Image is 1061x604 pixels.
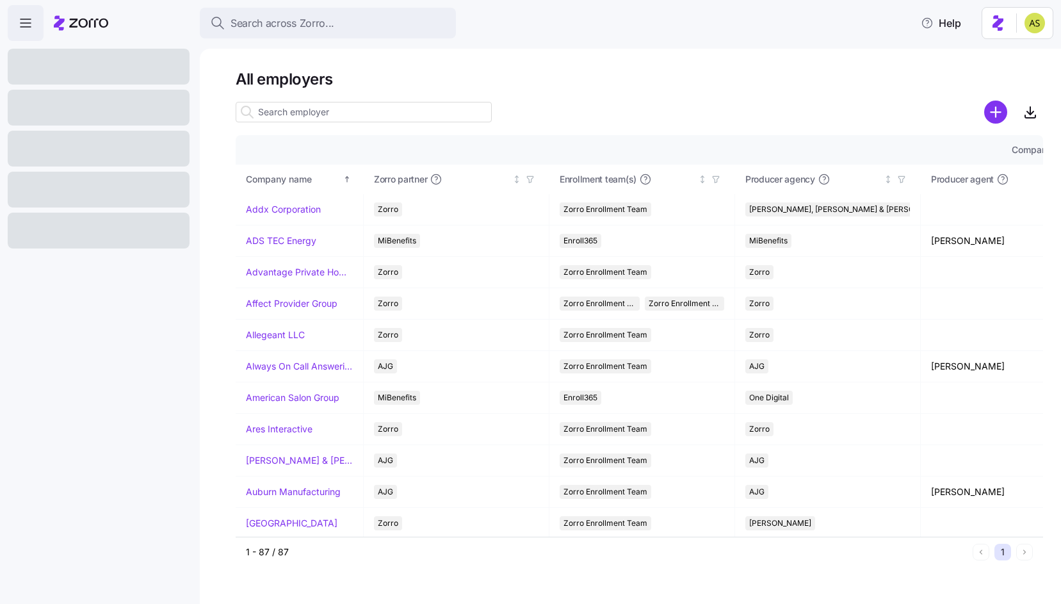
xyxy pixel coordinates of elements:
[246,546,968,559] div: 1 - 87 / 87
[563,422,647,436] span: Zorro Enrollment Team
[200,8,456,38] button: Search across Zorro...
[364,165,549,194] th: Zorro partnerNot sorted
[563,234,597,248] span: Enroll365
[246,423,312,436] a: Ares Interactive
[1025,13,1045,33] img: 2a591ca43c48773f1b6ab43d7a2c8ce9
[378,359,393,373] span: AJG
[1016,544,1033,560] button: Next page
[236,69,1043,89] h1: All employers
[378,202,398,216] span: Zorro
[512,175,521,184] div: Not sorted
[749,297,770,311] span: Zorro
[921,15,961,31] span: Help
[563,265,647,279] span: Zorro Enrollment Team
[563,516,647,530] span: Zorro Enrollment Team
[735,165,921,194] th: Producer agencyNot sorted
[749,453,765,468] span: AJG
[560,173,636,186] span: Enrollment team(s)
[563,202,647,216] span: Zorro Enrollment Team
[246,486,341,498] a: Auburn Manufacturing
[563,328,647,342] span: Zorro Enrollment Team
[378,516,398,530] span: Zorro
[374,173,427,186] span: Zorro partner
[378,422,398,436] span: Zorro
[973,544,989,560] button: Previous page
[246,360,353,373] a: Always On Call Answering Service
[563,485,647,499] span: Zorro Enrollment Team
[378,328,398,342] span: Zorro
[236,102,492,122] input: Search employer
[749,485,765,499] span: AJG
[984,101,1007,124] svg: add icon
[749,328,770,342] span: Zorro
[246,329,305,341] a: Allegeant LLC
[649,297,721,311] span: Zorro Enrollment Experts
[698,175,707,184] div: Not sorted
[378,234,416,248] span: MiBenefits
[749,265,770,279] span: Zorro
[246,266,353,279] a: Advantage Private Home Care
[378,485,393,499] span: AJG
[749,359,765,373] span: AJG
[378,391,416,405] span: MiBenefits
[236,165,364,194] th: Company nameSorted ascending
[994,544,1011,560] button: 1
[549,165,735,194] th: Enrollment team(s)Not sorted
[246,234,316,247] a: ADS TEC Energy
[884,175,893,184] div: Not sorted
[911,10,971,36] button: Help
[563,453,647,468] span: Zorro Enrollment Team
[563,297,636,311] span: Zorro Enrollment Team
[563,359,647,373] span: Zorro Enrollment Team
[378,297,398,311] span: Zorro
[749,391,789,405] span: One Digital
[246,172,341,186] div: Company name
[749,516,811,530] span: [PERSON_NAME]
[749,422,770,436] span: Zorro
[749,234,788,248] span: MiBenefits
[231,15,334,31] span: Search across Zorro...
[563,391,597,405] span: Enroll365
[343,175,352,184] div: Sorted ascending
[246,517,337,530] a: [GEOGRAPHIC_DATA]
[378,453,393,468] span: AJG
[246,391,339,404] a: American Salon Group
[749,202,948,216] span: [PERSON_NAME], [PERSON_NAME] & [PERSON_NAME]
[378,265,398,279] span: Zorro
[745,173,815,186] span: Producer agency
[246,203,321,216] a: Addx Corporation
[931,173,994,186] span: Producer agent
[246,297,337,310] a: Affect Provider Group
[246,454,353,467] a: [PERSON_NAME] & [PERSON_NAME]'s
